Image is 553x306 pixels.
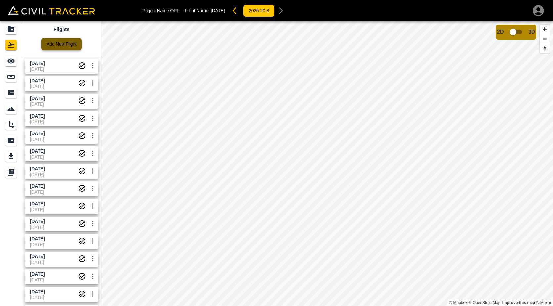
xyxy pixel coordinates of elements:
p: Flight Name: [185,8,225,13]
a: Maxar [536,300,551,305]
span: 2D [497,29,504,35]
canvas: Map [101,21,553,306]
span: [DATE] [211,8,225,13]
button: Reset bearing to north [540,44,550,53]
p: Project Name: OPF [142,8,179,13]
button: 2025-20-8 [243,5,275,17]
a: OpenStreetMap [469,300,501,305]
a: Map feedback [502,300,535,305]
a: Mapbox [449,300,467,305]
button: Zoom out [540,34,550,44]
img: Civil Tracker [8,6,95,15]
span: 3D [529,29,535,35]
button: Zoom in [540,25,550,34]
